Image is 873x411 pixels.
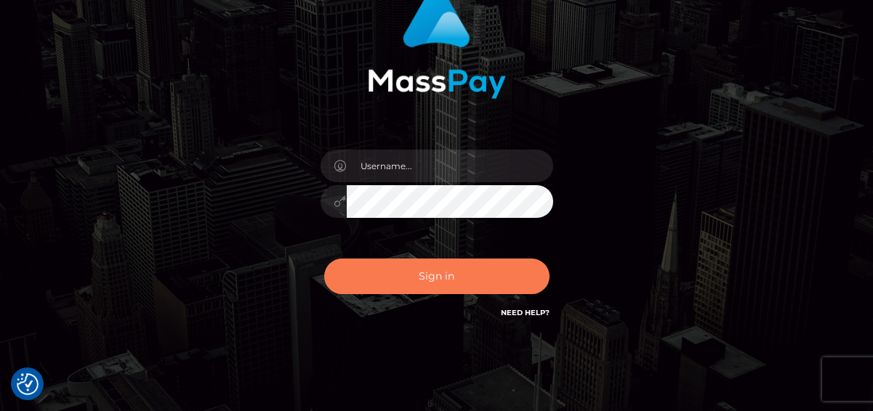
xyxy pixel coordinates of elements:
img: Revisit consent button [17,373,39,395]
button: Consent Preferences [17,373,39,395]
button: Sign in [324,259,550,294]
a: Need Help? [501,308,550,317]
input: Username... [347,150,553,182]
